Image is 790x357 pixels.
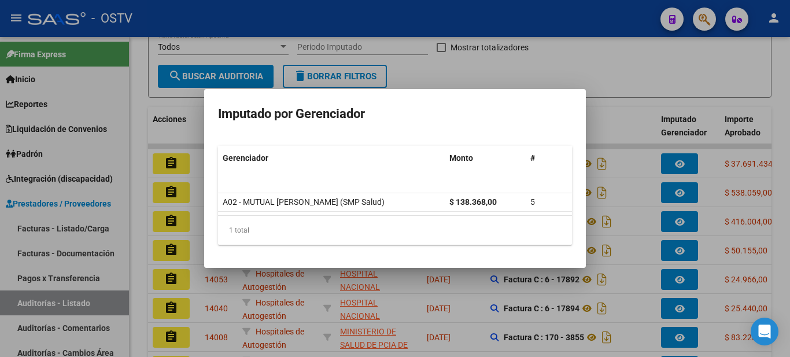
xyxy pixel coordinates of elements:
datatable-header-cell: Gerenciador [218,146,445,171]
h3: Imputado por Gerenciador [218,103,572,125]
div: 1 total [218,216,572,245]
span: Gerenciador [223,153,268,163]
span: Monto [449,153,473,163]
span: A02 - MUTUAL [PERSON_NAME] (SMP Salud) [223,197,385,207]
strong: $ 138.368,00 [449,197,497,207]
span: 5 [530,197,535,207]
div: Open Intercom Messenger [751,318,778,345]
span: # [530,153,535,163]
datatable-header-cell: Monto [445,146,526,171]
datatable-header-cell: # [526,146,572,171]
